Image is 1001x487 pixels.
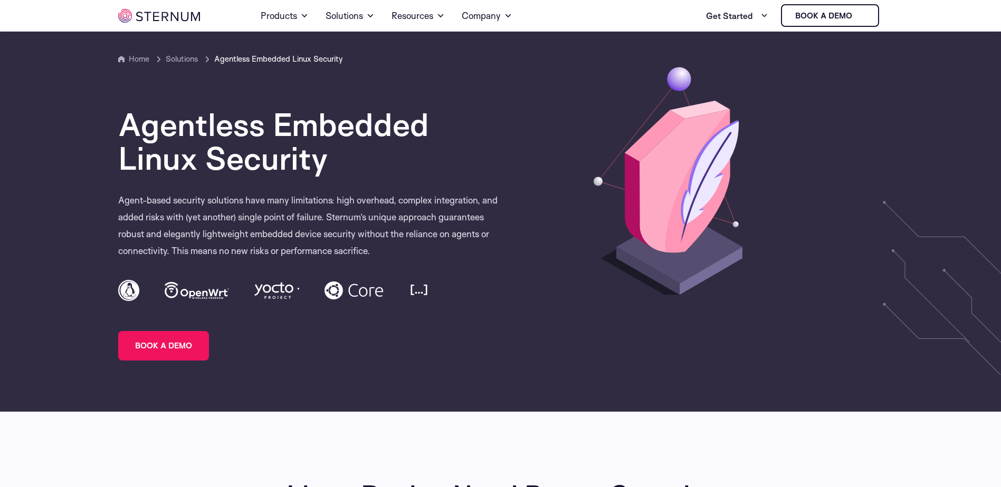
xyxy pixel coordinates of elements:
span: Agentless Embedded Linux Security [214,53,342,65]
h1: Agentless Embedded Linux Security [118,108,501,175]
a: Products [261,1,309,31]
img: Agentless Embedded Linux Security [590,65,755,298]
img: sternum iot [118,9,200,23]
p: Agent-based security solutions have many limitations: high overhead, complex integration, and add... [118,192,501,314]
a: BOOK A DEMO [118,331,209,361]
a: Company [462,1,512,31]
a: Resources [392,1,445,31]
img: embedded linux platforms [118,259,430,314]
a: Solutions [326,1,375,31]
a: Get Started [706,5,768,26]
a: Home [129,54,149,64]
img: sternum iot [856,12,865,20]
a: Book a demo [781,4,879,27]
